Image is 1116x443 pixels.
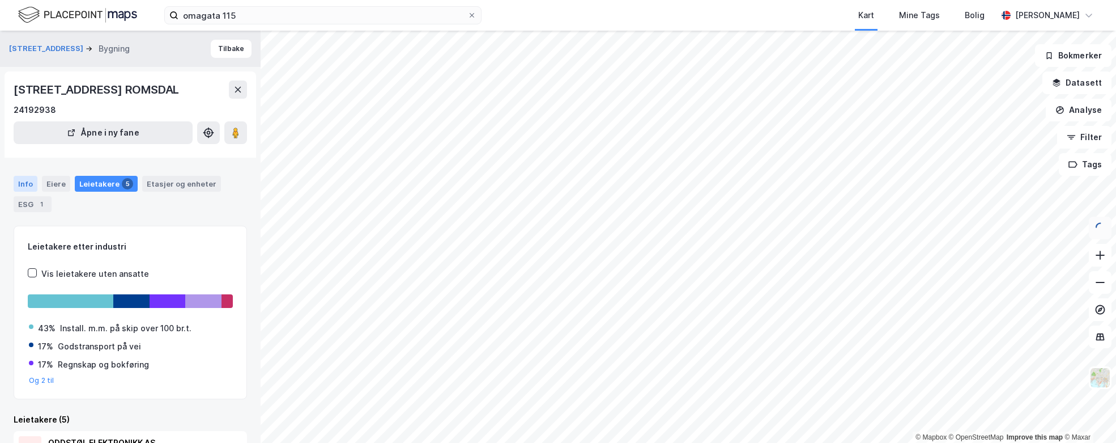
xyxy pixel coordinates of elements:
[28,240,233,254] div: Leietakere etter industri
[14,103,56,117] div: 24192938
[1059,153,1111,176] button: Tags
[1007,433,1063,441] a: Improve this map
[58,358,149,372] div: Regnskap og bokføring
[178,7,467,24] input: Søk på adresse, matrikkel, gårdeiere, leietakere eller personer
[1057,126,1111,149] button: Filter
[915,433,947,441] a: Mapbox
[122,178,133,189] div: 5
[1042,71,1111,94] button: Datasett
[14,176,37,192] div: Info
[41,267,149,281] div: Vis leietakere uten ansatte
[18,5,137,25] img: logo.f888ab2527a4732fd821a326f86c7f29.svg
[99,42,130,56] div: Bygning
[42,176,70,192] div: Eiere
[858,9,874,22] div: Kart
[36,199,47,210] div: 1
[1089,367,1111,389] img: Z
[75,176,138,192] div: Leietakere
[211,40,252,58] button: Tilbake
[9,43,86,54] button: [STREET_ADDRESS]
[1015,9,1080,22] div: [PERSON_NAME]
[29,376,54,385] button: Og 2 til
[38,322,56,335] div: 43%
[899,9,940,22] div: Mine Tags
[949,433,1004,441] a: OpenStreetMap
[58,340,141,353] div: Godstransport på vei
[1046,99,1111,121] button: Analyse
[14,121,193,144] button: Åpne i ny fane
[1059,389,1116,443] iframe: Chat Widget
[14,81,181,99] div: [STREET_ADDRESS] ROMSDAL
[38,340,53,353] div: 17%
[38,358,53,372] div: 17%
[14,413,247,427] div: Leietakere (5)
[965,9,985,22] div: Bolig
[60,322,191,335] div: Install. m.m. på skip over 100 br.t.
[1035,44,1111,67] button: Bokmerker
[147,179,216,189] div: Etasjer og enheter
[14,196,52,212] div: ESG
